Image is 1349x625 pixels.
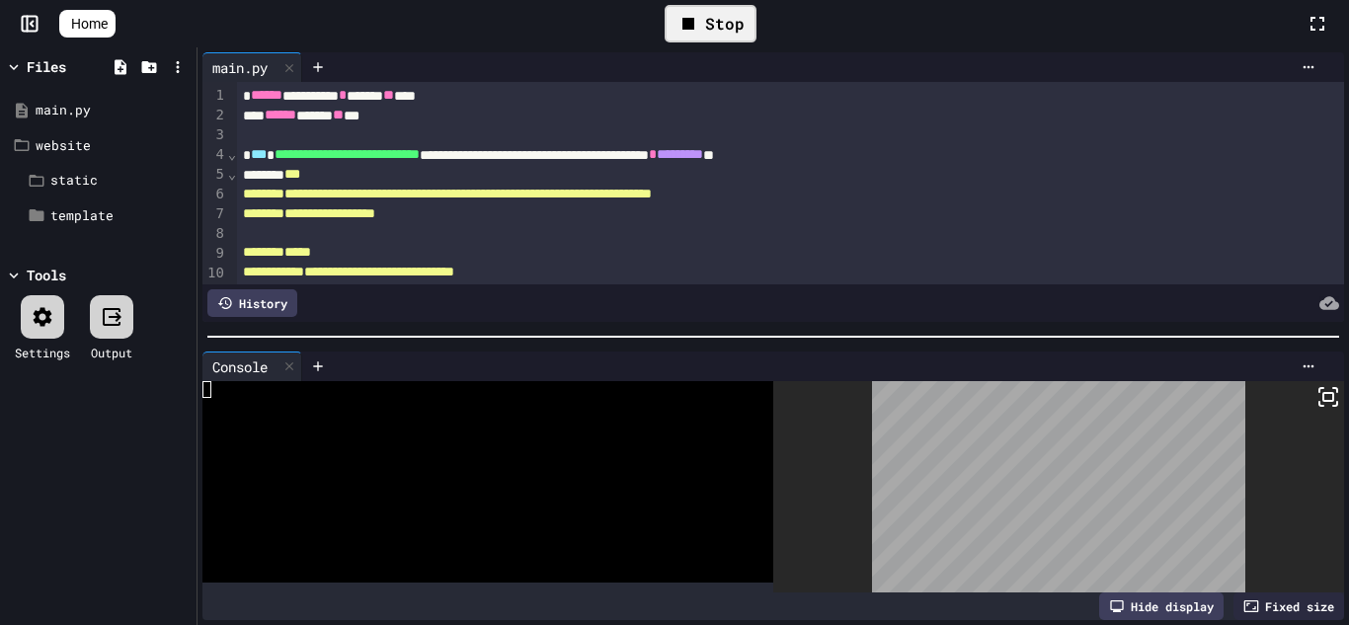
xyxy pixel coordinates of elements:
[227,166,237,182] span: Fold line
[202,165,227,185] div: 5
[202,264,227,283] div: 10
[71,14,108,34] span: Home
[50,206,190,226] div: template
[59,10,116,38] a: Home
[202,352,302,381] div: Console
[202,356,278,377] div: Console
[36,101,190,120] div: main.py
[202,145,227,165] div: 4
[202,244,227,264] div: 9
[1099,592,1224,620] div: Hide display
[36,136,190,156] div: website
[27,56,66,77] div: Files
[202,125,227,145] div: 3
[227,146,237,162] span: Fold line
[50,171,190,191] div: static
[202,86,227,106] div: 1
[91,344,132,361] div: Output
[202,57,278,78] div: main.py
[207,289,297,317] div: History
[202,185,227,204] div: 6
[27,265,66,285] div: Tools
[665,5,756,42] div: Stop
[1233,592,1344,620] div: Fixed size
[202,106,227,125] div: 2
[202,52,302,82] div: main.py
[15,344,70,361] div: Settings
[202,283,227,303] div: 11
[202,204,227,224] div: 7
[202,224,227,244] div: 8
